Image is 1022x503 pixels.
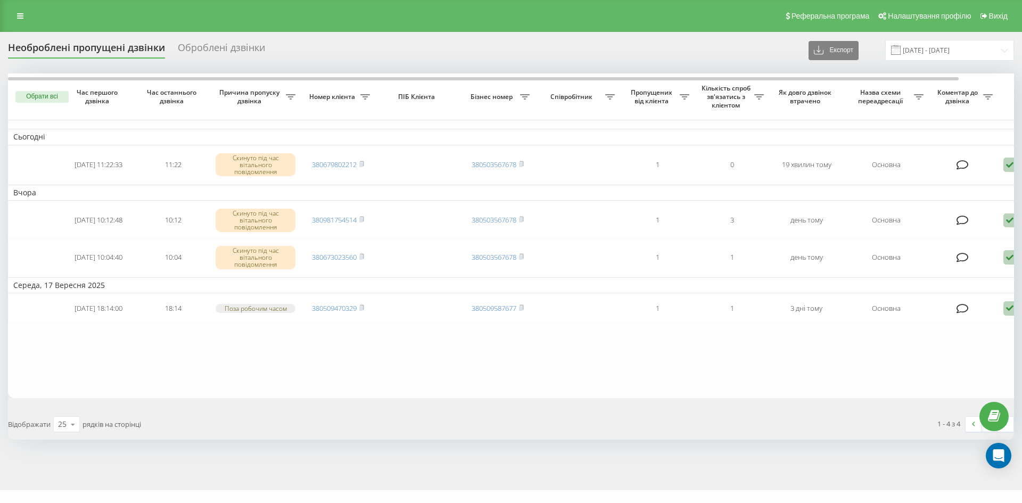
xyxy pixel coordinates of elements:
[620,203,695,238] td: 1
[8,42,165,59] div: Необроблені пропущені дзвінки
[888,12,971,20] span: Налаштування профілю
[844,240,929,275] td: Основна
[70,88,127,105] span: Час першого дзвінка
[769,147,844,183] td: 19 хвилин тому
[695,240,769,275] td: 1
[216,88,286,105] span: Причина пропуску дзвінка
[695,203,769,238] td: 3
[844,295,929,321] td: Основна
[849,88,914,105] span: Назва схеми переадресації
[61,147,136,183] td: [DATE] 11:22:33
[61,240,136,275] td: [DATE] 10:04:40
[700,84,754,109] span: Кількість спроб зв'язатись з клієнтом
[937,418,960,429] div: 1 - 4 з 4
[216,153,295,177] div: Скинуто під час вітального повідомлення
[695,295,769,321] td: 1
[620,147,695,183] td: 1
[178,42,265,59] div: Оброблені дзвінки
[136,295,210,321] td: 18:14
[778,88,835,105] span: Як довго дзвінок втрачено
[61,295,136,321] td: [DATE] 18:14:00
[472,160,516,169] a: 380503567678
[472,303,516,313] a: 380509587677
[695,147,769,183] td: 0
[844,147,929,183] td: Основна
[989,12,1008,20] span: Вихід
[384,93,451,101] span: ПІБ Клієнта
[216,209,295,232] div: Скинуто під час вітального повідомлення
[769,203,844,238] td: день тому
[466,93,520,101] span: Бізнес номер
[216,304,295,313] div: Поза робочим часом
[306,93,360,101] span: Номер клієнта
[312,252,357,262] a: 380673023560
[620,240,695,275] td: 1
[83,419,141,429] span: рядків на сторінці
[769,295,844,321] td: 3 дні тому
[809,41,859,60] button: Експорт
[472,252,516,262] a: 380503567678
[136,203,210,238] td: 10:12
[792,12,870,20] span: Реферальна програма
[620,295,695,321] td: 1
[61,203,136,238] td: [DATE] 10:12:48
[844,203,929,238] td: Основна
[136,147,210,183] td: 11:22
[312,215,357,225] a: 380981754514
[216,246,295,269] div: Скинуто під час вітального повідомлення
[312,160,357,169] a: 380679802212
[986,443,1011,468] div: Open Intercom Messenger
[8,419,51,429] span: Відображати
[472,215,516,225] a: 380503567678
[136,240,210,275] td: 10:04
[58,419,67,430] div: 25
[934,88,983,105] span: Коментар до дзвінка
[540,93,605,101] span: Співробітник
[769,240,844,275] td: день тому
[15,91,69,103] button: Обрати всі
[312,303,357,313] a: 380509470329
[144,88,202,105] span: Час останнього дзвінка
[625,88,680,105] span: Пропущених від клієнта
